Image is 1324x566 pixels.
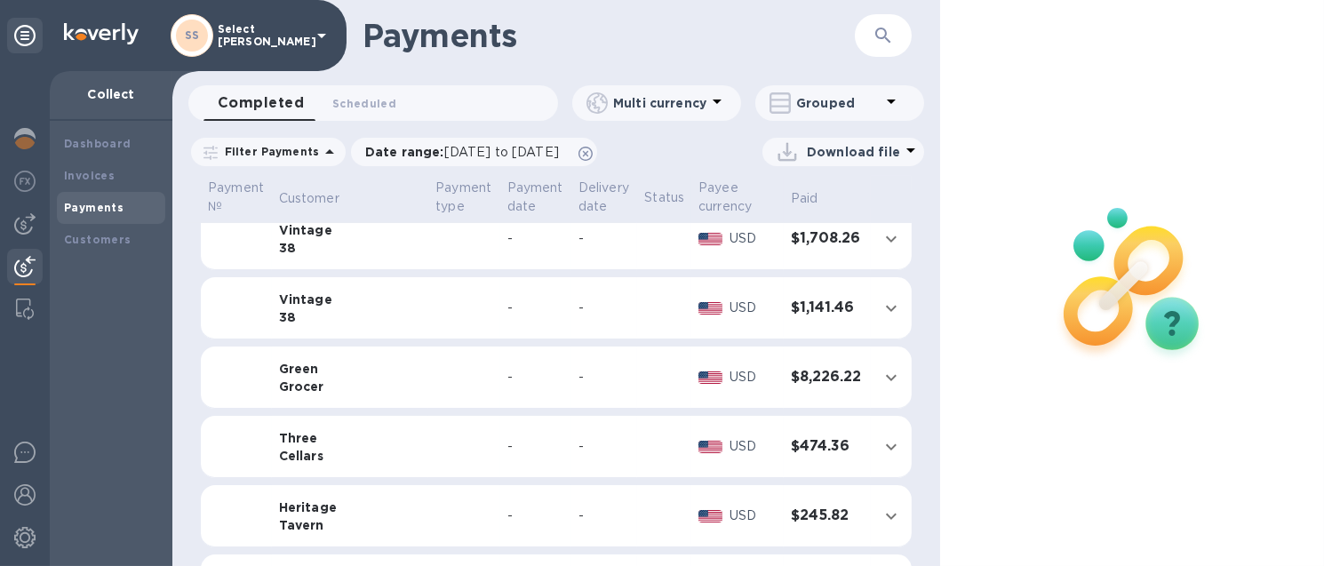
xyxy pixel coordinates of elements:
h3: $1,141.46 [791,299,864,316]
p: USD [730,229,777,248]
p: Multi currency [613,94,706,112]
div: Cellars [279,447,422,465]
button: expand row [878,364,905,391]
img: USD [698,302,722,315]
button: expand row [878,434,905,460]
h3: $474.36 [791,438,864,455]
p: Download file [807,143,900,161]
div: Unpin categories [7,18,43,53]
p: Select [PERSON_NAME] [218,23,307,48]
p: Customer [279,189,339,208]
div: - [507,437,564,456]
div: Vintage [279,221,422,239]
div: - [507,299,564,317]
p: Collect [64,85,158,103]
div: Green [279,360,422,378]
h1: Payments [363,17,802,54]
p: Payment № [208,179,265,216]
div: - [507,229,564,248]
p: Delivery date [578,179,630,216]
div: 38 [279,308,422,326]
div: - [507,368,564,387]
p: Date range : [365,143,568,161]
p: USD [730,506,777,525]
img: Foreign exchange [14,171,36,192]
button: expand row [878,295,905,322]
span: [DATE] to [DATE] [444,145,559,159]
div: Three [279,429,422,447]
div: - [507,506,564,525]
div: Tavern [279,516,422,534]
div: - [578,506,630,525]
span: Paid [791,189,841,208]
span: Scheduled [332,94,396,113]
b: Dashboard [64,137,132,150]
div: - [578,437,630,456]
img: USD [698,510,722,522]
img: Logo [64,23,139,44]
div: Vintage [279,291,422,308]
p: USD [730,437,777,456]
p: Payment type [435,179,492,216]
p: Payee currency [698,179,754,216]
div: Grocer [279,378,422,395]
img: USD [698,441,722,453]
p: Payment date [507,179,564,216]
span: Completed [218,91,304,116]
p: USD [730,299,777,317]
p: Paid [791,189,818,208]
img: USD [698,233,722,245]
img: USD [698,371,722,384]
span: Payee currency [698,179,777,216]
p: Filter Payments [218,144,319,159]
div: - [578,229,630,248]
h3: $245.82 [791,507,864,524]
b: Customers [64,233,132,246]
b: SS [185,28,200,42]
button: expand row [878,503,905,530]
div: Date range:[DATE] to [DATE] [351,138,597,166]
h3: $8,226.22 [791,369,864,386]
p: Status [644,188,684,207]
h3: $1,708.26 [791,230,864,247]
div: - [578,299,630,317]
span: Customer [279,189,363,208]
div: Heritage [279,498,422,516]
button: expand row [878,226,905,252]
p: Grouped [796,94,881,112]
b: Payments [64,201,124,214]
p: USD [730,368,777,387]
div: - [578,368,630,387]
b: Invoices [64,169,115,182]
div: 38 [279,239,422,257]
